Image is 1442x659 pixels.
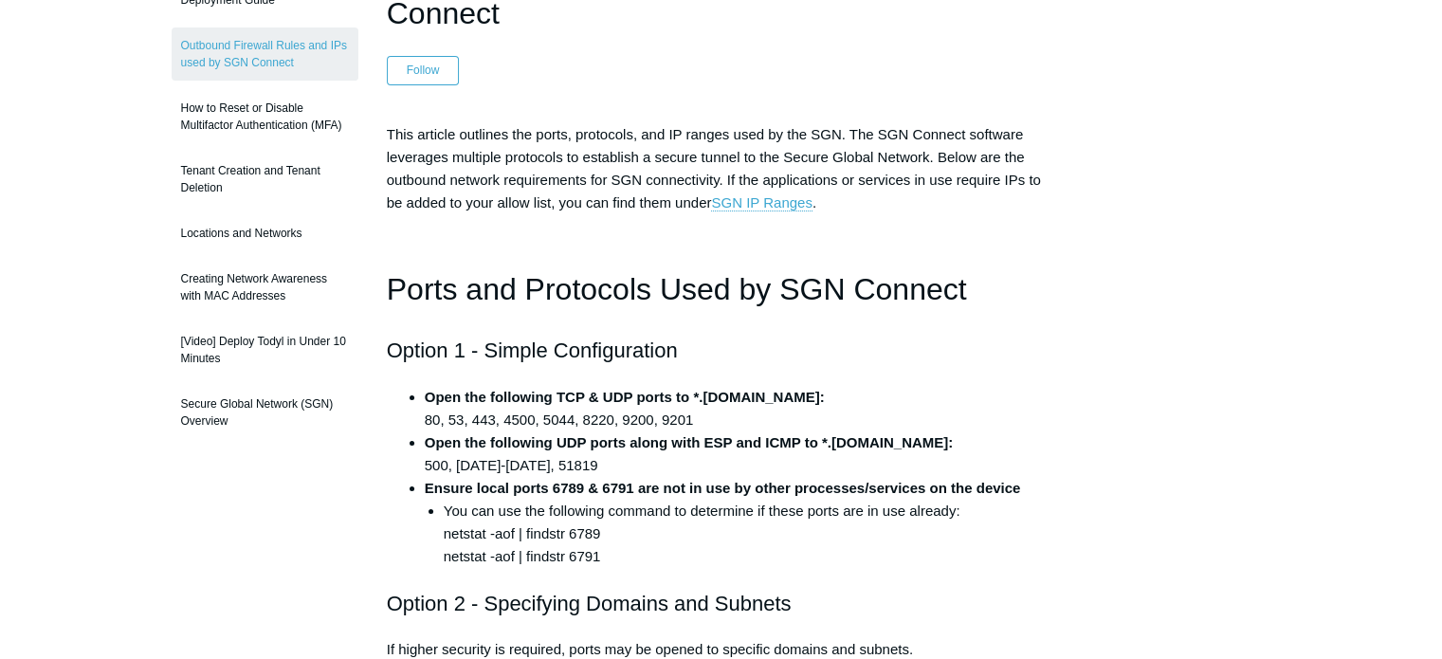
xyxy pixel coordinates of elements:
h2: Option 2 - Specifying Domains and Subnets [387,587,1056,620]
a: Creating Network Awareness with MAC Addresses [172,261,358,314]
a: [Video] Deploy Todyl in Under 10 Minutes [172,323,358,376]
li: 80, 53, 443, 4500, 5044, 8220, 9200, 9201 [425,386,1056,431]
a: Tenant Creation and Tenant Deletion [172,153,358,206]
span: This article outlines the ports, protocols, and IP ranges used by the SGN. The SGN Connect softwa... [387,126,1041,211]
h2: Option 1 - Simple Configuration [387,334,1056,367]
a: Outbound Firewall Rules and IPs used by SGN Connect [172,27,358,81]
a: Secure Global Network (SGN) Overview [172,386,358,439]
a: SGN IP Ranges [711,194,812,211]
strong: Open the following UDP ports along with ESP and ICMP to *.[DOMAIN_NAME]: [425,434,954,450]
a: How to Reset or Disable Multifactor Authentication (MFA) [172,90,358,143]
strong: Open the following TCP & UDP ports to *.[DOMAIN_NAME]: [425,389,825,405]
li: 500, [DATE]-[DATE], 51819 [425,431,1056,477]
li: You can use the following command to determine if these ports are in use already: netstat -aof | ... [444,500,1056,568]
h1: Ports and Protocols Used by SGN Connect [387,265,1056,314]
a: Locations and Networks [172,215,358,251]
strong: Ensure local ports 6789 & 6791 are not in use by other processes/services on the device [425,480,1021,496]
button: Follow Article [387,56,460,84]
